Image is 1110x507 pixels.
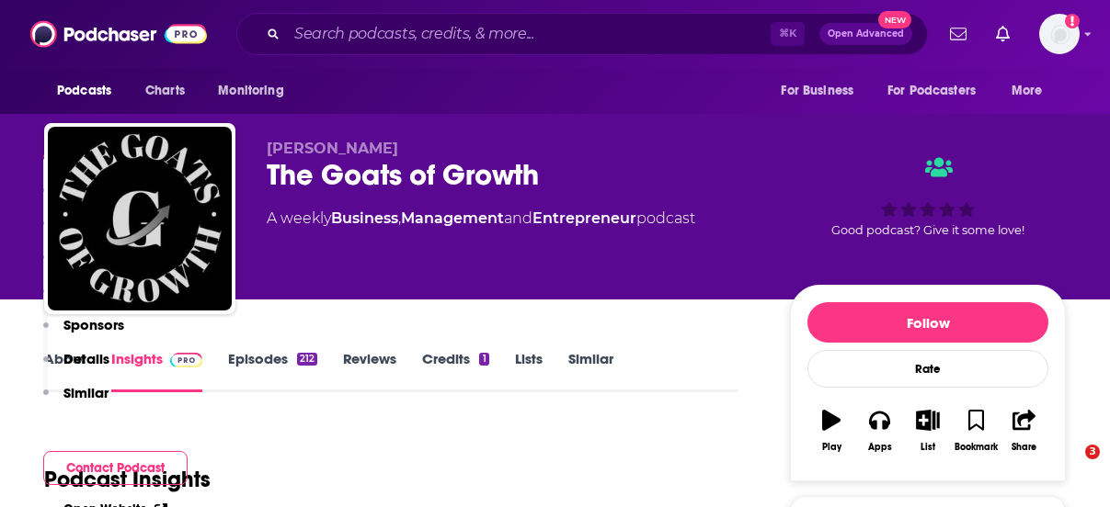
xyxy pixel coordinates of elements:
button: Bookmark [952,398,1000,464]
button: Details [43,350,109,384]
div: 212 [297,353,317,366]
div: Bookmark [955,442,998,453]
a: Show notifications dropdown [943,18,974,50]
a: Lists [515,350,543,392]
span: Logged in as aridings [1039,14,1080,54]
span: Good podcast? Give it some love! [831,223,1024,237]
div: A weekly podcast [267,208,695,230]
span: 3 [1085,445,1100,459]
p: Details [63,350,109,367]
span: New [878,11,911,28]
span: and [504,209,532,227]
div: List [921,442,935,453]
p: Similar [63,384,109,401]
a: Reviews [343,350,396,392]
button: Apps [855,398,903,464]
div: Good podcast? Give it some love! [790,140,1066,253]
svg: Add a profile image [1065,14,1080,28]
button: open menu [768,73,876,108]
div: Play [822,442,841,453]
span: For Business [781,78,853,104]
a: Episodes212 [228,350,317,392]
span: More [1012,78,1043,104]
div: Apps [868,442,892,453]
a: Similar [568,350,613,392]
a: Management [401,209,504,227]
button: open menu [44,73,135,108]
button: Play [807,398,855,464]
button: Share [1001,398,1048,464]
span: [PERSON_NAME] [267,140,398,157]
iframe: Intercom live chat [1047,445,1092,489]
span: ⌘ K [771,22,805,46]
a: Credits1 [422,350,488,392]
div: 1 [479,353,488,366]
div: Rate [807,350,1048,388]
button: open menu [875,73,1002,108]
span: Open Advanced [828,29,904,39]
a: Business [331,209,398,227]
input: Search podcasts, credits, & more... [287,19,771,49]
button: Similar [43,384,109,418]
button: Show profile menu [1039,14,1080,54]
button: Contact Podcast [43,451,188,485]
img: User Profile [1039,14,1080,54]
span: Monitoring [218,78,283,104]
button: open menu [999,73,1066,108]
div: Search podcasts, credits, & more... [236,13,928,55]
button: List [904,398,952,464]
img: Podchaser - Follow, Share and Rate Podcasts [30,17,207,51]
button: open menu [205,73,307,108]
span: , [398,209,401,227]
button: Open AdvancedNew [819,23,912,45]
a: Charts [133,73,196,108]
span: For Podcasters [887,78,976,104]
span: Podcasts [57,78,111,104]
span: Charts [145,78,185,104]
button: Follow [807,302,1048,343]
a: Entrepreneur [532,209,636,227]
img: The Goats of Growth [48,127,232,310]
a: Show notifications dropdown [989,18,1017,50]
div: Share [1012,442,1036,453]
